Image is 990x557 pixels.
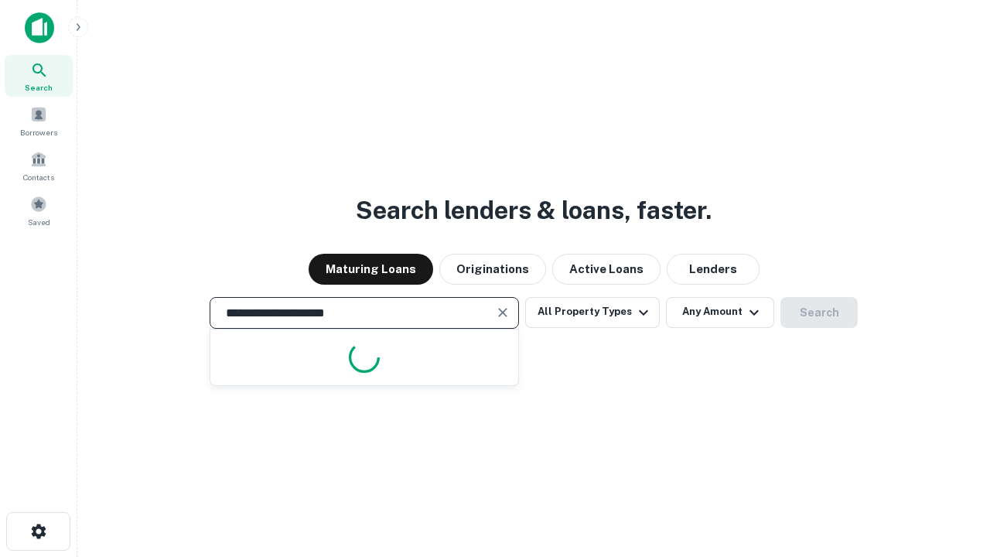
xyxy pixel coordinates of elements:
[667,254,760,285] button: Lenders
[25,12,54,43] img: capitalize-icon.png
[20,126,57,138] span: Borrowers
[356,192,712,229] h3: Search lenders & loans, faster.
[23,171,54,183] span: Contacts
[5,55,73,97] a: Search
[552,254,661,285] button: Active Loans
[309,254,433,285] button: Maturing Loans
[5,190,73,231] a: Saved
[25,81,53,94] span: Search
[492,302,514,323] button: Clear
[525,297,660,328] button: All Property Types
[5,145,73,186] a: Contacts
[28,216,50,228] span: Saved
[666,297,774,328] button: Any Amount
[913,433,990,507] iframe: Chat Widget
[439,254,546,285] button: Originations
[5,100,73,142] a: Borrowers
